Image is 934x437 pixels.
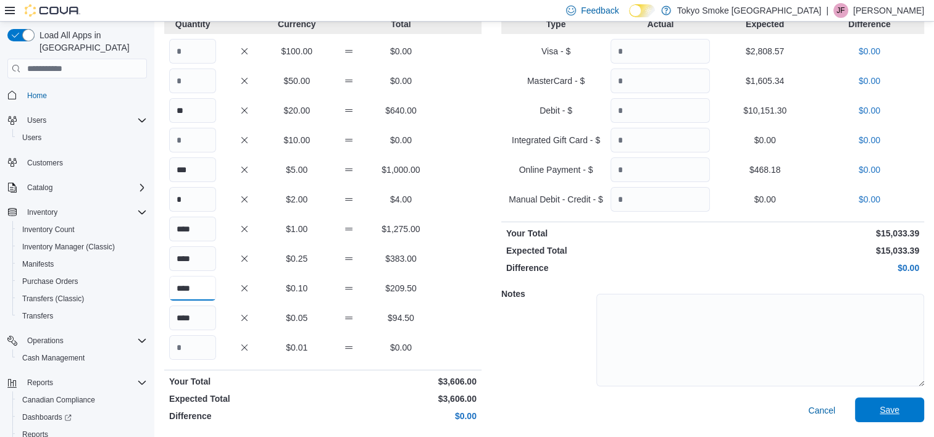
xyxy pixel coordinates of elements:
button: Inventory [22,205,62,220]
p: Integrated Gift Card - $ [506,134,606,146]
p: $0.01 [273,341,320,354]
input: Quantity [611,69,710,93]
p: $94.50 [377,312,424,324]
p: $468.18 [715,164,814,176]
input: Quantity [169,187,216,212]
p: $0.00 [377,75,424,87]
p: $0.00 [377,45,424,57]
input: Quantity [169,128,216,152]
span: Users [22,133,41,143]
span: Inventory Count [17,222,147,237]
p: Manual Debit - Credit - $ [506,193,606,206]
button: Purchase Orders [12,273,152,290]
input: Quantity [611,157,710,182]
button: Transfers [12,307,152,325]
p: Total [377,18,424,30]
p: $3,606.00 [325,393,477,405]
span: Cash Management [22,353,85,363]
button: Users [2,112,152,129]
a: Transfers (Classic) [17,291,89,306]
p: Difference [169,410,320,422]
p: $0.00 [820,104,919,117]
p: $15,033.39 [715,244,919,257]
p: $0.00 [820,164,919,176]
span: Catalog [27,183,52,193]
span: Customers [22,155,147,170]
p: $0.25 [273,252,320,265]
a: Purchase Orders [17,274,83,289]
a: Dashboards [17,410,77,425]
span: Home [22,87,147,102]
button: Users [22,113,51,128]
span: Operations [22,333,147,348]
p: Quantity [169,18,216,30]
span: Save [880,404,899,416]
p: $209.50 [377,282,424,294]
p: $2,808.57 [715,45,814,57]
p: Currency [273,18,320,30]
div: Justin Furlong [833,3,848,18]
input: Dark Mode [629,4,655,17]
span: Canadian Compliance [17,393,147,407]
button: Reports [2,374,152,391]
span: Feedback [581,4,619,17]
p: $0.00 [377,134,424,146]
a: Users [17,130,46,145]
p: $383.00 [377,252,424,265]
span: Transfers [17,309,147,323]
input: Quantity [169,306,216,330]
span: Inventory [22,205,147,220]
input: Quantity [611,128,710,152]
button: Operations [2,332,152,349]
button: Transfers (Classic) [12,290,152,307]
input: Quantity [611,98,710,123]
p: $50.00 [273,75,320,87]
span: Transfers (Classic) [17,291,147,306]
p: $640.00 [377,104,424,117]
p: $0.00 [820,193,919,206]
p: Online Payment - $ [506,164,606,176]
p: Visa - $ [506,45,606,57]
p: $0.05 [273,312,320,324]
input: Quantity [611,187,710,212]
p: $10.00 [273,134,320,146]
input: Quantity [169,217,216,241]
p: $0.00 [715,262,919,274]
span: Users [22,113,147,128]
p: Type [506,18,606,30]
span: Customers [27,158,63,168]
span: Manifests [22,259,54,269]
p: Expected Total [506,244,711,257]
p: $0.00 [820,134,919,146]
p: $20.00 [273,104,320,117]
span: Home [27,91,47,101]
input: Quantity [169,246,216,271]
button: Cash Management [12,349,152,367]
span: JF [836,3,844,18]
p: $1,000.00 [377,164,424,176]
span: Canadian Compliance [22,395,95,405]
button: Inventory Count [12,221,152,238]
span: Cancel [808,404,835,417]
span: Inventory Manager (Classic) [22,242,115,252]
p: $0.00 [715,193,814,206]
p: $1,605.34 [715,75,814,87]
span: Dark Mode [629,17,630,18]
span: Load All Apps in [GEOGRAPHIC_DATA] [35,29,147,54]
p: Your Total [169,375,320,388]
button: Inventory [2,204,152,221]
button: Cancel [803,398,840,423]
p: $100.00 [273,45,320,57]
span: Dashboards [17,410,147,425]
p: $2.00 [273,193,320,206]
a: Inventory Manager (Classic) [17,239,120,254]
span: Inventory Manager (Classic) [17,239,147,254]
p: $5.00 [273,164,320,176]
a: Home [22,88,52,103]
p: $0.00 [820,45,919,57]
button: Reports [22,375,58,390]
input: Quantity [169,39,216,64]
input: Quantity [611,39,710,64]
input: Quantity [169,69,216,93]
p: $0.00 [820,75,919,87]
